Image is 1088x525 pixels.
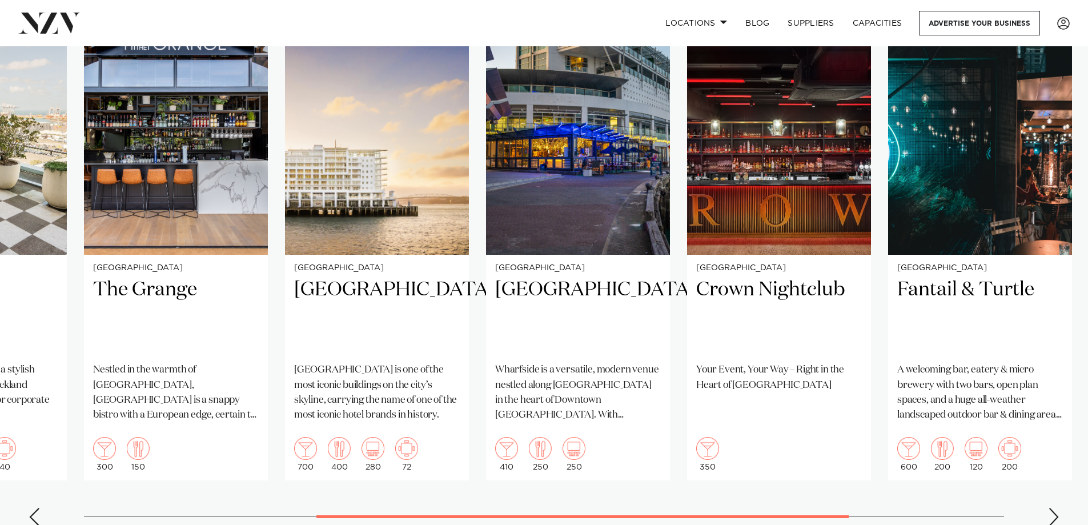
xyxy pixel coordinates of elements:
[84,8,268,480] swiper-slide: 3 / 8
[127,437,150,460] img: dining.png
[844,11,912,35] a: Capacities
[328,437,351,460] img: dining.png
[93,437,116,471] div: 300
[696,437,719,471] div: 350
[998,437,1021,471] div: 200
[931,437,954,460] img: dining.png
[687,8,871,480] swiper-slide: 6 / 8
[696,363,862,393] p: Your Event, Your Way – Right in the Heart of [GEOGRAPHIC_DATA]
[93,437,116,460] img: cocktail.png
[486,8,670,480] a: [GEOGRAPHIC_DATA] [GEOGRAPHIC_DATA] Wharfside is a versatile, modern venue nestled along [GEOGRAP...
[294,277,460,354] h2: [GEOGRAPHIC_DATA]
[897,437,920,460] img: cocktail.png
[495,437,518,471] div: 410
[696,437,719,460] img: cocktail.png
[84,8,268,480] a: [GEOGRAPHIC_DATA] The Grange Nestled in the warmth of [GEOGRAPHIC_DATA], [GEOGRAPHIC_DATA] is a s...
[919,11,1040,35] a: Advertise your business
[18,13,81,33] img: nzv-logo.png
[294,437,317,471] div: 700
[998,437,1021,460] img: meeting.png
[93,363,259,423] p: Nestled in the warmth of [GEOGRAPHIC_DATA], [GEOGRAPHIC_DATA] is a snappy bistro with a European ...
[294,437,317,460] img: cocktail.png
[362,437,384,471] div: 280
[529,437,552,471] div: 250
[529,437,552,460] img: dining.png
[897,277,1063,354] h2: Fantail & Turtle
[696,264,862,272] small: [GEOGRAPHIC_DATA]
[285,8,469,480] a: [GEOGRAPHIC_DATA] [GEOGRAPHIC_DATA] [GEOGRAPHIC_DATA] is one of the most iconic buildings on the ...
[931,437,954,471] div: 200
[294,363,460,423] p: [GEOGRAPHIC_DATA] is one of the most iconic buildings on the city’s skyline, carrying the name of...
[362,437,384,460] img: theatre.png
[687,8,871,480] a: [GEOGRAPHIC_DATA] Crown Nightclub Your Event, Your Way – Right in the Heart of [GEOGRAPHIC_DATA] 350
[127,437,150,471] div: 150
[395,437,418,471] div: 72
[965,437,987,471] div: 120
[897,437,920,471] div: 600
[696,277,862,354] h2: Crown Nightclub
[965,437,987,460] img: theatre.png
[888,8,1072,480] swiper-slide: 7 / 8
[563,437,585,471] div: 250
[285,8,469,480] swiper-slide: 4 / 8
[563,437,585,460] img: theatre.png
[888,8,1072,480] a: [GEOGRAPHIC_DATA] Fantail & Turtle A welcoming bar, eatery & micro brewery with two bars, open pl...
[495,363,661,423] p: Wharfside is a versatile, modern venue nestled along [GEOGRAPHIC_DATA] in the heart of Downtown [...
[495,264,661,272] small: [GEOGRAPHIC_DATA]
[328,437,351,471] div: 400
[93,264,259,272] small: [GEOGRAPHIC_DATA]
[656,11,736,35] a: Locations
[495,437,518,460] img: cocktail.png
[395,437,418,460] img: meeting.png
[486,8,670,480] swiper-slide: 5 / 8
[294,264,460,272] small: [GEOGRAPHIC_DATA]
[93,277,259,354] h2: The Grange
[736,11,778,35] a: BLOG
[778,11,843,35] a: SUPPLIERS
[897,363,1063,423] p: A welcoming bar, eatery & micro brewery with two bars, open plan spaces, and a huge all-weather l...
[495,277,661,354] h2: [GEOGRAPHIC_DATA]
[897,264,1063,272] small: [GEOGRAPHIC_DATA]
